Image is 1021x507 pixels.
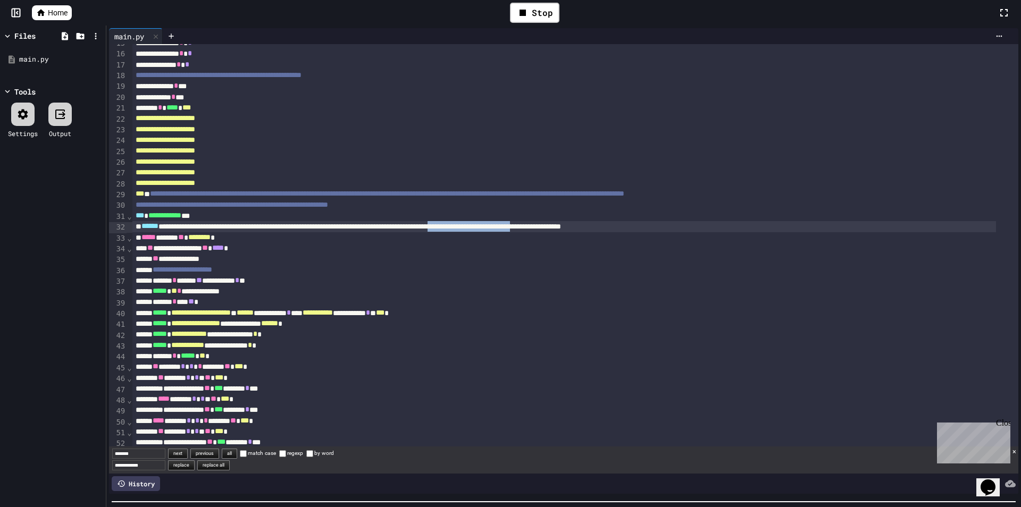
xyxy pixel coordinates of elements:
[127,244,132,253] span: Fold line
[933,418,1010,463] iframe: chat widget
[109,168,127,179] div: 27
[109,31,149,42] div: main.py
[127,234,132,242] span: Fold line
[168,449,188,459] button: next
[109,363,127,374] div: 45
[109,92,127,103] div: 20
[127,428,132,437] span: Fold line
[109,255,127,265] div: 35
[1012,446,1016,457] button: close
[168,460,195,470] button: replace
[109,200,127,211] div: 30
[109,212,127,222] div: 31
[127,364,132,372] span: Fold line
[14,86,36,97] div: Tools
[8,129,38,138] div: Settings
[240,450,247,457] input: match case
[109,28,163,44] div: main.py
[222,449,237,459] button: all
[109,417,127,428] div: 50
[109,190,127,200] div: 29
[109,298,127,309] div: 39
[109,81,127,92] div: 19
[109,395,127,406] div: 48
[109,71,127,81] div: 18
[510,3,559,23] div: Stop
[127,374,132,383] span: Fold line
[306,450,334,456] label: by word
[32,5,72,20] a: Home
[4,4,73,67] div: Chat with us now!Close
[109,385,127,395] div: 47
[279,450,286,457] input: regexp
[306,450,313,457] input: by word
[127,396,132,404] span: Fold line
[48,7,68,18] span: Home
[109,341,127,352] div: 43
[109,331,127,341] div: 42
[109,438,127,449] div: 52
[109,266,127,276] div: 36
[19,54,102,65] div: main.py
[109,38,127,49] div: 15
[279,450,303,456] label: regexp
[127,418,132,426] span: Fold line
[109,244,127,255] div: 34
[127,212,132,221] span: Fold line
[49,129,71,138] div: Output
[109,125,127,136] div: 23
[109,157,127,168] div: 26
[109,136,127,146] div: 24
[109,287,127,298] div: 38
[109,49,127,60] div: 16
[197,460,230,470] button: replace all
[112,460,165,470] input: Replace
[109,222,127,233] div: 32
[240,450,276,456] label: match case
[14,30,36,41] div: Files
[109,179,127,190] div: 28
[109,406,127,417] div: 49
[109,233,127,244] div: 33
[109,374,127,384] div: 46
[109,60,127,71] div: 17
[109,309,127,319] div: 40
[112,449,165,459] input: Find
[112,476,160,491] div: History
[109,276,127,287] div: 37
[109,147,127,157] div: 25
[109,319,127,330] div: 41
[109,103,127,114] div: 21
[976,464,1010,496] iframe: chat widget
[109,428,127,438] div: 51
[190,449,219,459] button: previous
[109,352,127,362] div: 44
[109,114,127,125] div: 22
